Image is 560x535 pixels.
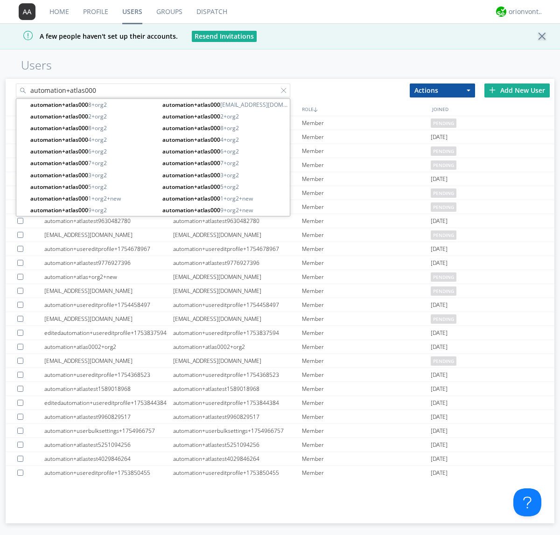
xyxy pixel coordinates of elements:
div: automation+atlastest5251094256 [173,438,302,452]
span: 9+org2+new [162,206,287,215]
div: Member [302,382,431,396]
strong: automation+atlas000 [162,136,220,144]
div: Member [302,368,431,382]
span: [DATE] [431,396,448,410]
div: editedautomation+usereditprofile+1753837594 [44,326,173,340]
strong: automation+atlas000 [162,147,220,155]
input: Search users [16,83,290,97]
div: Member [302,270,431,284]
a: automation+userbulksettings+1754966757automation+userbulksettings+1754966757Member[DATE] [6,424,554,438]
strong: automation+atlas000 [30,136,88,144]
a: [EMAIL_ADDRESS][DOMAIN_NAME][EMAIL_ADDRESS][DOMAIN_NAME]Memberpending [6,312,554,326]
div: automation+atlastest1589018968 [173,382,302,396]
div: automation+usereditprofile+1754678967 [173,242,302,256]
span: 9+org2 [30,206,155,215]
div: automation+atlastest5251094256 [44,438,173,452]
span: 6+org2 [30,147,155,156]
div: Member [302,396,431,410]
span: [EMAIL_ADDRESS][DOMAIN_NAME] [162,100,287,109]
div: automation+atlastest9960829517 [173,410,302,424]
span: [DATE] [431,256,448,270]
div: [EMAIL_ADDRESS][DOMAIN_NAME] [44,354,173,368]
strong: automation+atlas000 [162,183,220,191]
strong: automation+atlas000 [162,101,220,109]
div: Member [302,116,431,130]
span: pending [431,286,456,296]
button: Actions [410,83,475,97]
div: Member [302,326,431,340]
span: 4+org2 [162,135,287,144]
span: [DATE] [431,452,448,466]
div: automation+atlastest9630482780 [44,214,173,228]
div: Member [302,298,431,312]
strong: automation+atlas000 [30,112,88,120]
span: [DATE] [431,466,448,480]
a: [EMAIL_ADDRESS][DOMAIN_NAME][EMAIL_ADDRESS][DOMAIN_NAME]Memberpending [6,116,554,130]
div: editedautomation+usereditprofile+1753844384 [44,396,173,410]
a: editedautomation+usereditprofile+1753837594automation+usereditprofile+1753837594Member[DATE] [6,326,554,340]
strong: automation+atlas000 [30,147,88,155]
strong: automation+atlas000 [30,101,88,109]
span: [DATE] [431,410,448,424]
div: [EMAIL_ADDRESS][DOMAIN_NAME] [44,312,173,326]
a: automation+atlastest9776927396automation+atlastest9776927396Member[DATE] [6,256,554,270]
strong: automation+atlas000 [30,195,88,202]
div: Member [302,256,431,270]
strong: automation+atlas000 [162,112,220,120]
span: [DATE] [431,242,448,256]
span: 2+org2 [30,112,155,121]
strong: automation+atlas000 [30,124,88,132]
div: [EMAIL_ADDRESS][DOMAIN_NAME] [173,228,302,242]
strong: automation+atlas000 [162,159,220,167]
div: JOINED [430,102,560,116]
div: automation+atlastest4029846264 [173,452,302,466]
span: pending [431,314,456,324]
div: automation+atlastest4029846264 [44,452,173,466]
a: automation+usereditprofile+1753850455automation+usereditprofile+1753850455Member[DATE] [6,466,554,480]
span: [DATE] [431,368,448,382]
span: [DATE] [431,130,448,144]
span: pending [431,160,456,170]
a: [EMAIL_ADDRESS][DOMAIN_NAME][EMAIL_ADDRESS][DOMAIN_NAME]Memberpending [6,200,554,214]
strong: automation+atlas000 [162,171,220,179]
span: [DATE] [431,438,448,452]
span: 7+org2 [162,159,287,167]
span: pending [431,272,456,282]
span: 6+org2 [162,147,287,156]
div: automation+usereditprofile+1753844384 [173,396,302,410]
div: Member [302,312,431,326]
div: Member [302,452,431,466]
span: [DATE] [431,326,448,340]
span: 4+org2 [30,135,155,144]
a: [EMAIL_ADDRESS][DOMAIN_NAME][EMAIL_ADDRESS][DOMAIN_NAME]Memberpending [6,284,554,298]
a: automation+atlastest1589018968automation+atlastest1589018968Member[DATE] [6,382,554,396]
a: automation+atlastest5251094256automation+atlastest5251094256Member[DATE] [6,438,554,452]
a: automation+atlastest7204925671automation+atlastest7204925671Member[DATE] [6,172,554,186]
a: automation+atlas+org2+new[EMAIL_ADDRESS][DOMAIN_NAME]Memberpending [6,270,554,284]
span: [DATE] [431,172,448,186]
span: 3+org2 [162,171,287,180]
span: [DATE] [431,382,448,396]
iframe: Toggle Customer Support [513,488,541,516]
div: Member [302,214,431,228]
div: Member [302,186,431,200]
div: Member [302,424,431,438]
button: Resend Invitations [192,31,257,42]
a: automation+atlastest4841643016automation+atlastest4841643016Member[DATE] [6,130,554,144]
strong: automation+atlas000 [30,159,88,167]
div: automation+atlastest9630482780 [173,214,302,228]
div: automation+usereditprofile+1753850455 [173,466,302,479]
div: [EMAIL_ADDRESS][DOMAIN_NAME] [44,228,173,242]
span: 7+org2 [30,159,155,167]
div: automation+userbulksettings+1754966757 [44,424,173,438]
a: automation+atlas0008+org2[EMAIL_ADDRESS][DOMAIN_NAME]Memberpending [6,186,554,200]
div: Member [302,242,431,256]
span: 8+org2 [30,124,155,132]
span: [DATE] [431,298,448,312]
div: Member [302,340,431,354]
div: automation+usereditprofile+1753850455 [44,466,173,479]
strong: automation+atlas000 [30,206,88,214]
div: Member [302,130,431,144]
div: [EMAIL_ADDRESS][DOMAIN_NAME] [44,284,173,298]
div: automation+atlastest1589018968 [44,382,173,396]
